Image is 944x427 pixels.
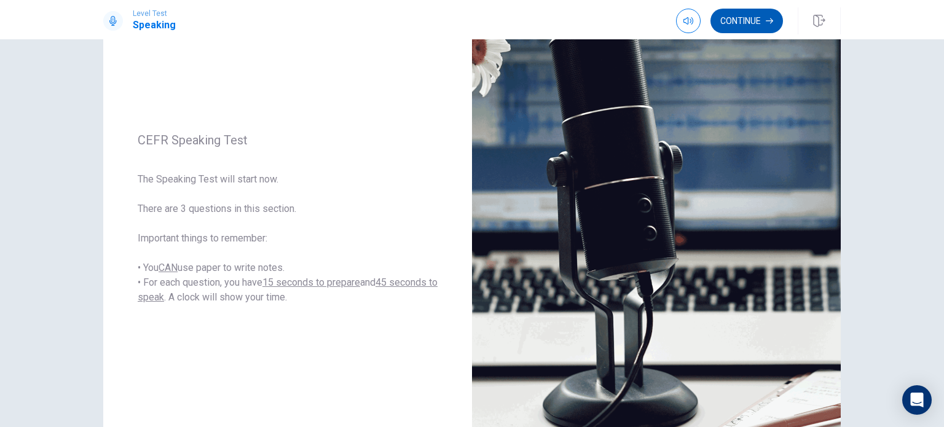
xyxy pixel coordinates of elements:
u: 15 seconds to prepare [262,276,360,288]
span: CEFR Speaking Test [138,133,438,147]
span: The Speaking Test will start now. There are 3 questions in this section. Important things to reme... [138,172,438,305]
span: Level Test [133,9,176,18]
u: CAN [159,262,178,273]
button: Continue [710,9,783,33]
h1: Speaking [133,18,176,33]
div: Open Intercom Messenger [902,385,932,415]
